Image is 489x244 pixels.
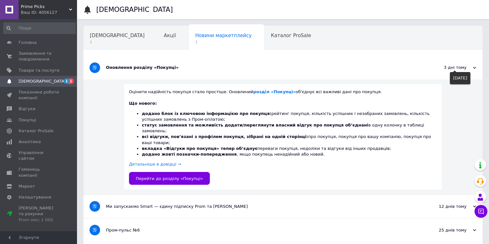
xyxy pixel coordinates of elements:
[21,4,69,10] span: Prime Picks
[136,176,203,181] span: Перейти до розділу «Покупці»
[271,33,311,38] span: Каталог ProSale
[96,6,173,13] h1: [DEMOGRAPHIC_DATA]
[19,128,53,134] span: Каталог ProSale
[253,89,296,94] a: розділ «Покупці»
[142,123,368,127] b: статус замовлення та можливість додати/переглянути власний відгук про покупця обʼєднані
[450,72,470,84] div: [DATE]
[412,204,476,209] div: 12 днів тому
[19,68,59,73] span: Товари та послуги
[19,183,35,189] span: Маркет
[142,111,430,122] span: рейтинг покупця, кількість успішних і незабраних замовлень, кількість успішних замовлень з Пром-о...
[3,22,76,34] input: Пошук
[19,106,35,112] span: Відгуки
[129,89,437,95] div: Оцінити надійність покупця стало простіше. Оновлений об'єднує всі важливі дані про покупця.
[19,139,41,145] span: Аналітика
[129,101,157,106] b: Що нового:
[195,33,252,38] span: Новини маркетплейсу
[21,10,77,15] div: Ваш ID: 4056127
[64,78,69,84] span: 1
[90,33,145,38] span: [DEMOGRAPHIC_DATA]
[164,33,176,38] span: Акції
[106,65,412,70] div: Оновлення розділу «Покупці»
[19,117,36,123] span: Покупці
[412,227,476,233] div: 25 днів тому
[142,111,271,116] b: додано блок із ключовою інформацією про покупця:
[19,78,66,84] span: [DEMOGRAPHIC_DATA]
[142,146,257,151] b: вкладка «Відгуки про покупця» тепер обʼєднує
[106,227,412,233] div: Пром-пульс №6
[475,205,487,218] button: Чат з покупцем
[19,150,59,161] span: Управління сайтом
[19,40,37,45] span: Головна
[142,146,391,151] span: переваги покупця, недоліки та відгуки від інших продавців;
[19,167,59,178] span: Гаманець компанії
[142,152,237,157] b: додано жовті позначки-попередження
[19,205,59,223] span: [PERSON_NAME] та рахунки
[129,172,210,185] a: Перейти до розділу «Покупці»
[69,78,74,84] span: 1
[19,51,59,62] span: Замовлення та повідомлення
[412,65,476,70] div: 3 дні тому
[106,204,412,209] div: Ми запускаємо Smart — єдину підписку Prom та [PERSON_NAME]
[90,40,145,45] span: 1
[19,89,59,101] span: Показники роботи компанії
[129,162,181,167] a: Детальніше в довідці →
[142,123,424,133] span: в одну колонку в таблиці замовлень;
[19,194,51,200] span: Налаштування
[19,217,59,223] div: Prom мікс 1 000
[142,152,325,157] span: , якщо покупець ненадійний або новий.
[142,134,308,139] b: всі відгуки, пов’язані з профілем покупця, зібрані на одній сторінці:
[142,134,431,145] span: про покупця, покупця про вашу компанію, покупця про ваші товари;
[195,40,252,45] span: 1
